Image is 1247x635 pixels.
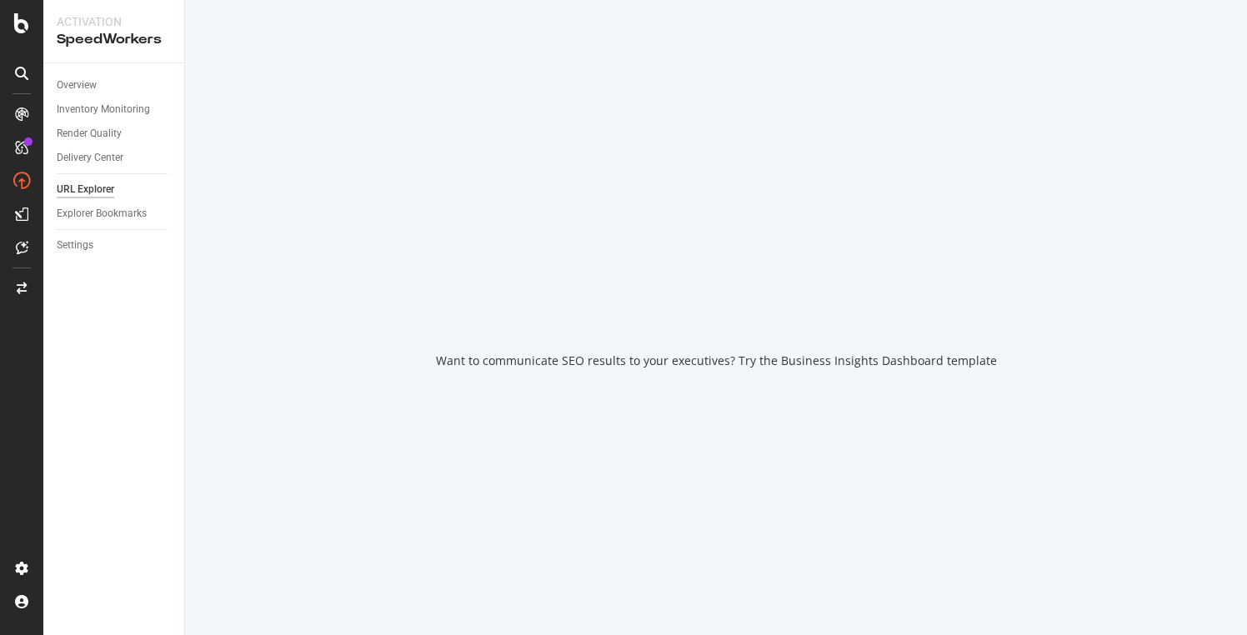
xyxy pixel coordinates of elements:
div: Render Quality [57,125,122,142]
a: Delivery Center [57,149,173,167]
div: SpeedWorkers [57,30,171,49]
div: animation [656,266,776,326]
div: Explorer Bookmarks [57,205,147,222]
div: Activation [57,13,171,30]
div: Overview [57,77,97,94]
a: Render Quality [57,125,173,142]
div: Inventory Monitoring [57,101,150,118]
a: Explorer Bookmarks [57,205,173,222]
a: URL Explorer [57,181,173,198]
div: Settings [57,237,93,254]
a: Overview [57,77,173,94]
div: Want to communicate SEO results to your executives? Try the Business Insights Dashboard template [436,352,997,369]
a: Inventory Monitoring [57,101,173,118]
div: URL Explorer [57,181,114,198]
a: Settings [57,237,173,254]
div: Delivery Center [57,149,123,167]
